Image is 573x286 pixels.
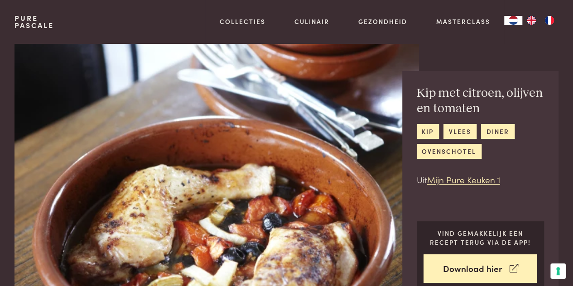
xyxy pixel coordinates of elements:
[522,16,559,25] ul: Language list
[417,173,544,186] p: Uit
[436,17,490,26] a: Masterclass
[424,229,537,247] p: Vind gemakkelijk een recept terug via de app!
[424,254,537,283] a: Download hier
[522,16,540,25] a: EN
[443,124,476,139] a: vlees
[417,144,482,159] a: ovenschotel
[427,173,500,186] a: Mijn Pure Keuken 1
[417,86,544,117] h2: Kip met citroen, olijven en tomaten
[417,124,439,139] a: kip
[358,17,407,26] a: Gezondheid
[481,124,514,139] a: diner
[504,16,522,25] a: NL
[220,17,265,26] a: Collecties
[504,16,559,25] aside: Language selected: Nederlands
[550,263,566,279] button: Uw voorkeuren voor toestemming voor trackingtechnologieën
[504,16,522,25] div: Language
[14,43,419,286] img: Kip met citroen, olijven en tomaten
[14,14,54,29] a: PurePascale
[540,16,559,25] a: FR
[294,17,329,26] a: Culinair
